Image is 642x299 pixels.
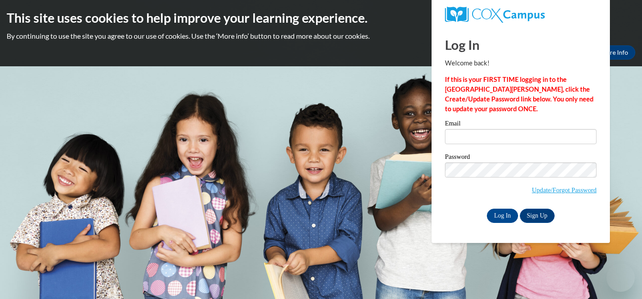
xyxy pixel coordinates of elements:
a: Sign Up [520,209,555,223]
h1: Log In [445,36,597,54]
strong: If this is your FIRST TIME logging in to the [GEOGRAPHIC_DATA][PERSON_NAME], click the Create/Upd... [445,76,593,113]
label: Email [445,120,597,129]
iframe: Button to launch messaging window [606,263,635,292]
a: More Info [593,45,635,60]
input: Log In [487,209,518,223]
label: Password [445,154,597,162]
img: COX Campus [445,7,545,23]
a: COX Campus [445,7,597,23]
p: By continuing to use the site you agree to our use of cookies. Use the ‘More info’ button to read... [7,31,635,41]
a: Update/Forgot Password [532,186,597,194]
h2: This site uses cookies to help improve your learning experience. [7,9,635,27]
p: Welcome back! [445,58,597,68]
